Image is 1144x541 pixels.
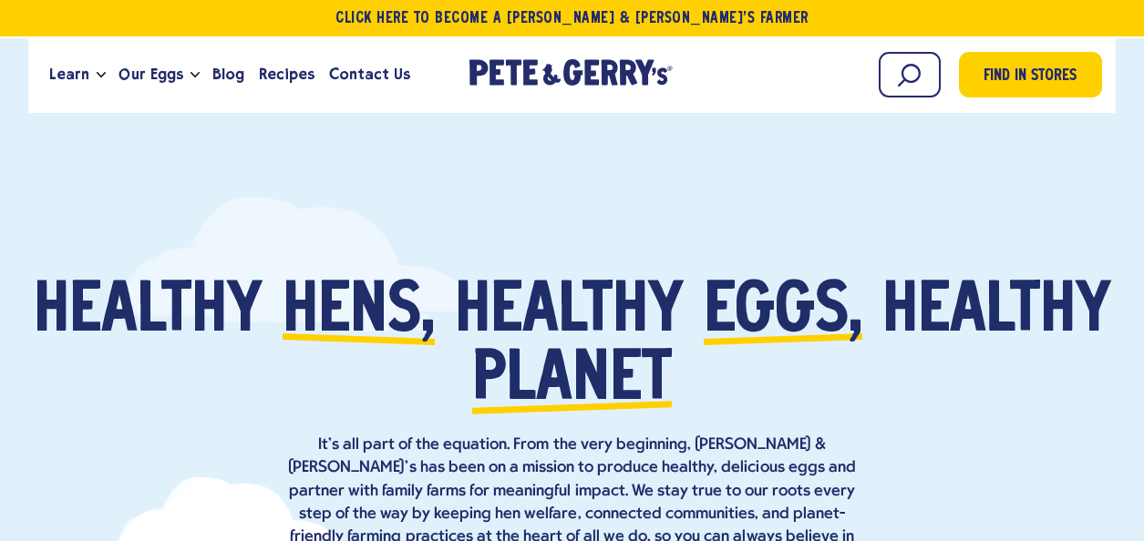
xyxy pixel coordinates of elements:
span: Contact Us [329,63,410,86]
a: Learn [42,50,97,99]
span: Find in Stores [984,65,1077,89]
a: Blog [205,50,252,99]
span: healthy [882,279,1111,347]
span: healthy [455,279,684,347]
span: planet [472,347,672,415]
a: Contact Us [322,50,417,99]
span: hens, [283,279,435,347]
a: Recipes [252,50,322,99]
a: Find in Stores [959,52,1102,97]
button: Open the dropdown menu for Our Eggs [191,72,200,78]
button: Open the dropdown menu for Learn [97,72,106,78]
span: Our Eggs [119,63,182,86]
a: Our Eggs [111,50,190,99]
span: Healthy [34,279,263,347]
input: Search [879,52,941,97]
span: eggs, [704,279,862,347]
span: Recipes [259,63,314,86]
span: Learn [49,63,89,86]
span: Blog [212,63,244,86]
